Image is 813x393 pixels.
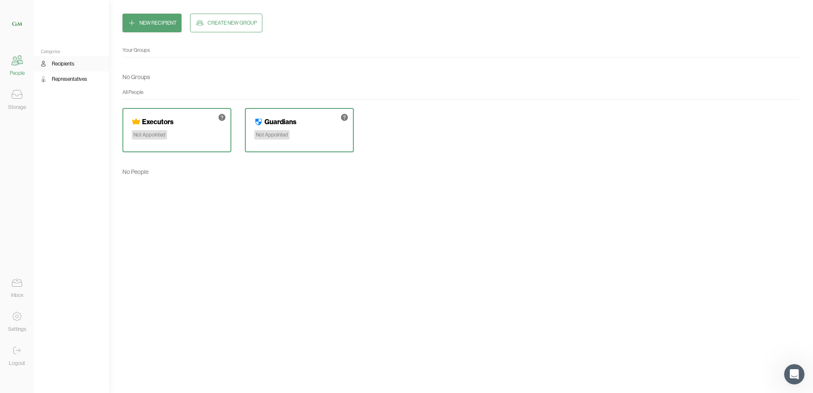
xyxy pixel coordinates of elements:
[132,130,167,140] div: Not Appointed
[264,117,296,126] h4: Guardians
[784,364,804,384] iframe: Intercom live chat
[208,19,257,27] div: Create New Group
[122,166,148,178] div: No People
[34,49,109,54] div: Categories
[9,359,25,367] div: Logout
[8,325,26,333] div: Settings
[142,117,173,126] h4: Executors
[11,291,23,299] div: Inbox
[122,46,799,54] div: Your Groups
[254,130,290,140] div: Not Appointed
[34,71,109,87] a: Representatives
[122,14,182,32] button: New Recipient
[34,56,109,71] a: Recipients
[10,69,25,77] div: People
[139,19,176,27] div: New Recipient
[122,88,799,97] div: All People
[8,103,26,111] div: Storage
[52,75,87,83] div: Representatives
[122,71,150,83] div: No Groups
[190,14,262,32] button: Create New Group
[52,60,74,68] div: Recipients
